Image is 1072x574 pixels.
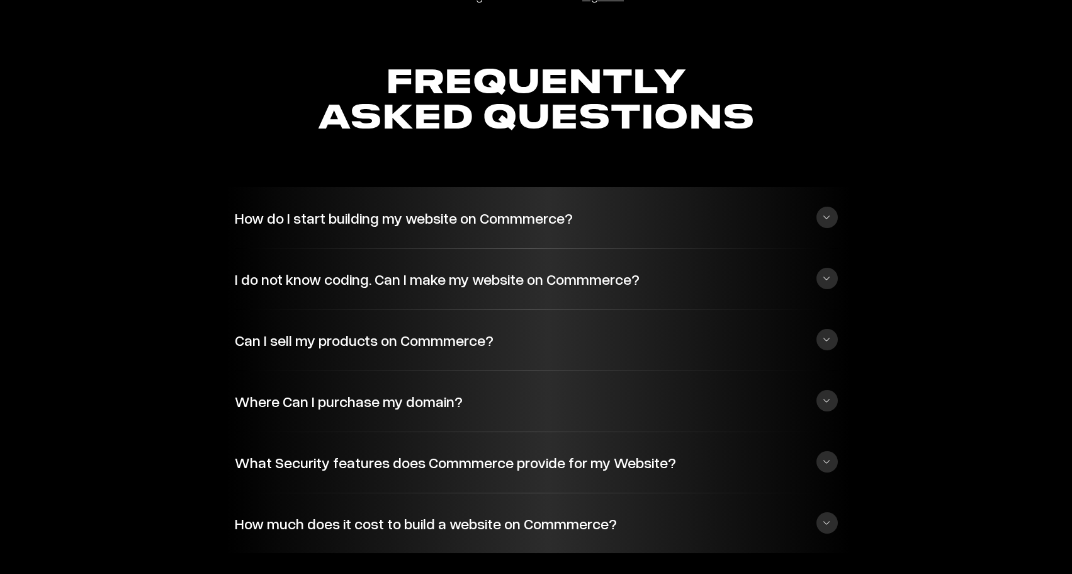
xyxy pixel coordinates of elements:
[235,384,838,418] button: Where Can I purchase my domain?
[235,323,838,357] button: Can I sell my products on Commmerce?
[235,506,838,540] button: How much does it cost to build a website on Commmerce?
[235,200,838,234] button: How do I start building my website on Commmerce?
[235,445,838,479] button: What Security features does Commmerce provide for my Website?
[318,67,755,135] span: FREQUENTLY ASKED QUESTIONS
[235,261,838,296] button: I do not know coding. Can I make my website on Commmerce?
